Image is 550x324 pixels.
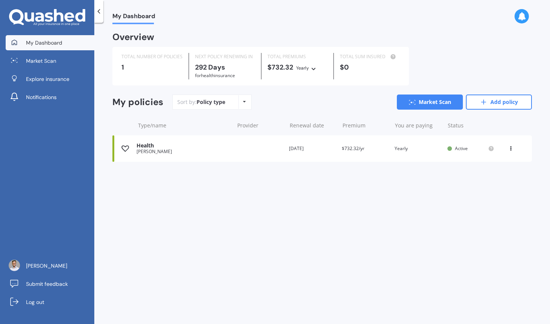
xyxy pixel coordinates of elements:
[195,63,225,72] b: 292 Days
[289,145,336,152] div: [DATE]
[267,53,327,60] div: TOTAL PREMIUMS
[26,39,62,47] span: My Dashboard
[6,71,94,87] a: Explore insurance
[395,145,441,152] div: Yearly
[26,298,44,306] span: Log out
[296,64,309,72] div: Yearly
[121,53,183,60] div: TOTAL NUMBER OF POLICIES
[112,12,155,23] span: My Dashboard
[6,295,94,310] a: Log out
[26,280,68,288] span: Submit feedback
[340,53,400,60] div: TOTAL SUM INSURED
[343,122,389,129] div: Premium
[455,145,468,152] span: Active
[195,53,255,60] div: NEXT POLICY RENEWING IN
[9,260,20,271] img: ACg8ocJesJG-ax_DvFIp-8Tk4qB9cd9OLZPeAw5-wqKi0vIeuDA339g=s96-c
[26,93,57,101] span: Notifications
[26,57,56,65] span: Market Scan
[6,90,94,105] a: Notifications
[197,98,225,106] div: Policy type
[6,53,94,68] a: Market Scan
[195,72,235,79] span: for Health insurance
[138,122,231,129] div: Type/name
[466,95,532,110] a: Add policy
[395,122,441,129] div: You are paying
[340,64,400,71] div: $0
[177,98,225,106] div: Sort by:
[137,149,230,154] div: [PERSON_NAME]
[121,145,129,152] img: Health
[397,95,463,110] a: Market Scan
[342,145,364,152] span: $732.32/yr
[26,262,67,270] span: [PERSON_NAME]
[290,122,336,129] div: Renewal date
[237,122,284,129] div: Provider
[26,75,69,83] span: Explore insurance
[137,143,230,149] div: Health
[6,276,94,291] a: Submit feedback
[6,35,94,50] a: My Dashboard
[6,258,94,273] a: [PERSON_NAME]
[112,97,163,108] div: My policies
[267,64,327,72] div: $732.32
[121,64,183,71] div: 1
[112,33,154,41] div: Overview
[448,122,494,129] div: Status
